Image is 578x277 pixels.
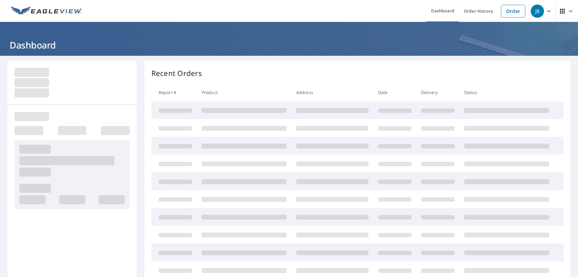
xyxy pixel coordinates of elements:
th: Date [373,83,416,101]
h1: Dashboard [7,39,571,51]
th: Address [291,83,373,101]
p: Recent Orders [151,68,202,79]
th: Delivery [416,83,459,101]
th: Product [197,83,291,101]
div: JB [531,5,544,18]
th: Report # [151,83,197,101]
th: Status [459,83,554,101]
img: EV Logo [11,7,82,16]
a: Order [501,5,525,17]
